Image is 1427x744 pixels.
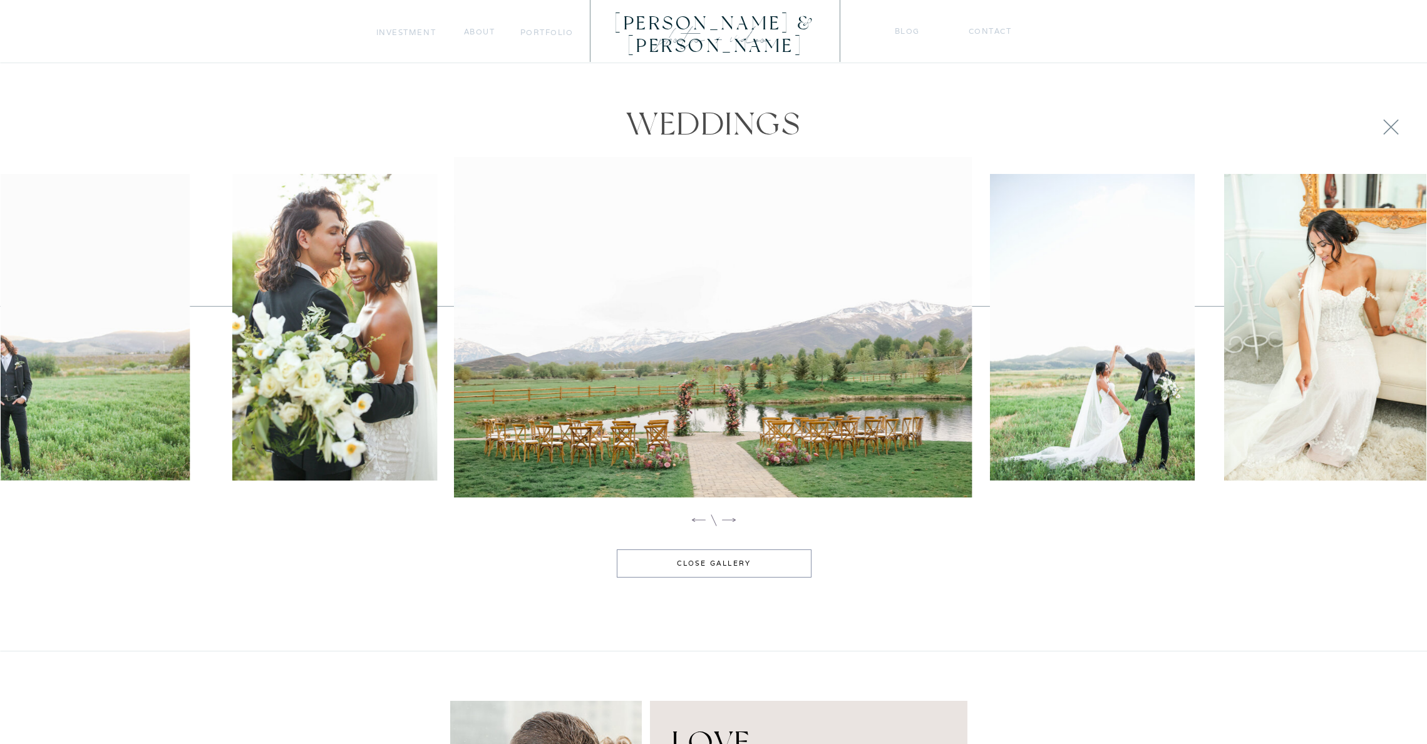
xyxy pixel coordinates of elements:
h2: weddings [621,106,807,148]
a: blog [895,24,920,38]
a: Investment [376,26,436,39]
a: [PERSON_NAME] & [PERSON_NAME] [593,13,838,34]
a: portfolio [520,26,573,39]
a: about [464,25,495,38]
a: Contact [969,24,1013,38]
a: close gallery [635,558,793,569]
